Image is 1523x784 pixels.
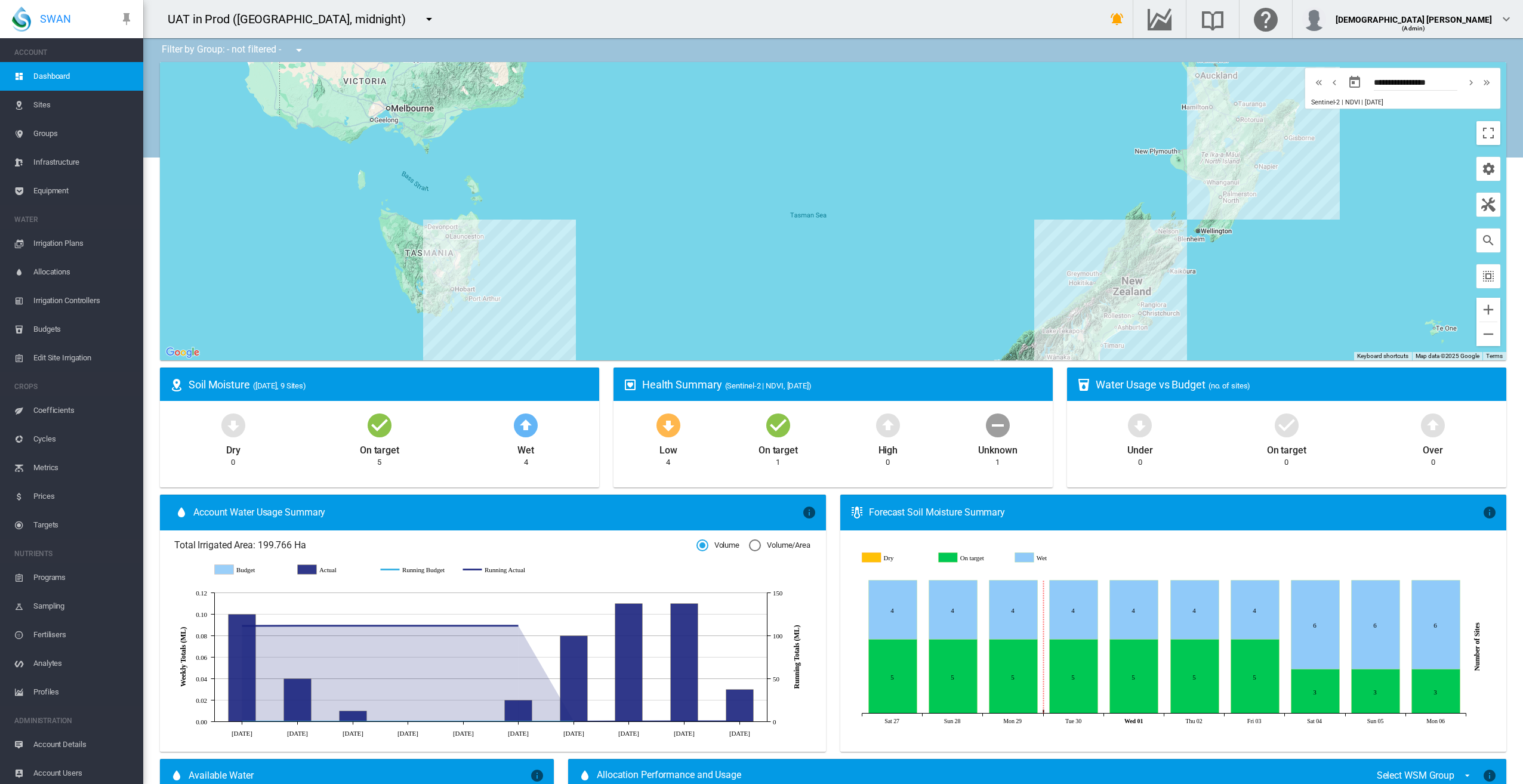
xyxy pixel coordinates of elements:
tspan: Sun 05 [1367,718,1384,724]
tspan: Wed 01 [1124,718,1143,724]
g: Wet [1016,552,1084,563]
div: [DEMOGRAPHIC_DATA] [PERSON_NAME] [1336,9,1492,21]
tspan: Number of Sites [1473,622,1481,671]
div: Low [659,439,677,457]
tspan: Mon 29 [1004,718,1022,724]
button: icon-magnify [1476,229,1500,252]
tspan: [DATE] [674,730,695,737]
g: On target Oct 04, 2025 3 [1291,669,1340,714]
div: Soil Moisture [189,377,590,392]
button: md-calendar [1343,70,1367,94]
circle: Running Actual 15 Sept 0.19 [626,719,631,724]
span: ADMINISTRATION [14,711,134,730]
tspan: [DATE] [563,730,584,737]
button: icon-chevron-double-right [1479,75,1494,89]
md-radio-button: Volume/Area [749,540,810,551]
img: SWAN-Landscape-Logo-Colour-drop.png [12,7,31,32]
md-icon: icon-arrow-up-bold-circle [1419,410,1447,439]
span: Allocation Performance and Usage [597,768,741,783]
md-icon: icon-information [802,505,816,520]
circle: Running Actual 28 Jul 111.51 [239,623,244,628]
div: Over [1423,439,1443,457]
tspan: Mon 06 [1427,718,1445,724]
div: Under [1127,439,1153,457]
g: Wet Oct 01, 2025 4 [1110,581,1158,640]
div: 0 [1284,457,1288,468]
div: 1 [995,457,1000,468]
tspan: Running Totals (ML) [793,625,801,689]
md-icon: icon-thermometer-lines [850,505,864,520]
tspan: [DATE] [287,730,308,737]
circle: Running Budget 4 Aug 0 [295,719,300,724]
div: Water Usage vs Budget [1096,377,1497,392]
div: Filter by Group: - not filtered - [153,38,315,62]
div: UAT in Prod ([GEOGRAPHIC_DATA], midnight) [168,11,417,27]
button: icon-cog [1476,157,1500,181]
tspan: Weekly Totals (ML) [179,627,187,687]
circle: Running Actual 29 Sept 0.34 [737,719,742,724]
tspan: Fri 03 [1247,718,1262,724]
g: Wet Oct 03, 2025 4 [1231,581,1280,640]
tspan: 100 [773,632,783,640]
g: Actual 22 Sept 0.11 [671,604,698,722]
tspan: Sat 04 [1308,718,1322,724]
div: 1 [776,457,780,468]
g: Wet Oct 05, 2025 6 [1352,581,1400,669]
span: Metrics [33,453,134,482]
md-icon: icon-arrow-up-bold-circle [511,410,540,439]
div: 0 [1138,457,1142,468]
span: Dashboard [33,62,134,91]
g: Wet Sep 30, 2025 4 [1050,581,1098,640]
md-icon: icon-checkbox-marked-circle [365,410,394,439]
span: Groups [33,119,134,148]
g: On target Oct 02, 2025 5 [1171,640,1219,714]
span: Edit Site Irrigation [33,344,134,372]
g: Running Budget [381,564,452,575]
button: icon-bell-ring [1105,7,1129,31]
tspan: Thu 02 [1186,718,1203,724]
circle: Running Actual 18 Aug 111.56 [405,623,410,628]
div: 0 [1431,457,1435,468]
span: Map data ©2025 Google [1416,353,1479,359]
tspan: [DATE] [453,730,474,737]
g: Actual 28 Jul 0.1 [229,615,256,722]
tspan: [DATE] [343,730,363,737]
tspan: [DATE] [729,730,750,737]
g: On target Oct 01, 2025 5 [1110,640,1158,714]
circle: Running Budget 28 Jul 0 [239,719,244,724]
div: 0 [886,457,890,468]
md-icon: icon-water [169,768,184,783]
button: icon-select-all [1476,264,1500,288]
md-icon: Go to the Data Hub [1145,12,1174,26]
tspan: 0.10 [196,611,207,618]
g: Wet Sep 29, 2025 4 [989,581,1038,640]
g: Dry [862,552,930,563]
span: | [DATE] [1361,98,1383,106]
span: Infrastructure [33,148,134,177]
div: Forecast Soil Moisture Summary [869,506,1482,519]
g: On target Oct 06, 2025 3 [1412,669,1460,714]
div: 4 [666,457,670,468]
div: On target [360,439,399,457]
circle: Running Actual 4 Aug 111.55 [295,623,300,628]
span: Budgets [33,315,134,344]
tspan: [DATE] [618,730,639,737]
g: Wet Oct 04, 2025 6 [1291,581,1340,669]
circle: Running Actual 11 Aug 111.56 [350,623,355,628]
md-icon: icon-checkbox-marked-circle [764,410,793,439]
span: (Admin) [1402,25,1425,32]
circle: Running Budget 11 Aug 0 [350,719,355,724]
a: Open this area in Google Maps (opens a new window) [163,345,202,360]
button: icon-chevron-right [1463,75,1479,89]
span: Fertilisers [33,621,134,649]
md-icon: icon-menu-down [422,12,436,26]
span: Analytes [33,649,134,678]
tspan: 0.08 [196,632,207,640]
tspan: Sun 28 [944,718,961,724]
span: WATER [14,210,134,229]
md-radio-button: Volume [696,540,739,551]
md-icon: icon-chevron-double-left [1312,75,1325,89]
g: Actual 8 Sept 0.08 [560,636,588,722]
span: Cycles [33,425,134,453]
md-icon: icon-select-all [1481,269,1496,283]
